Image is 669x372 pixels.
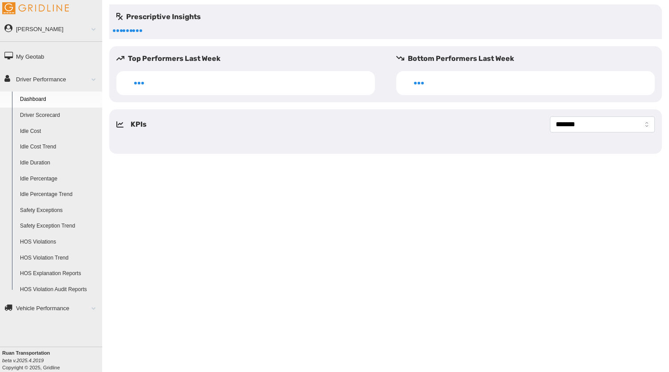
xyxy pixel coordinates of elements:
a: Idle Duration [16,155,102,171]
div: Copyright © 2025, Gridline [2,349,102,371]
h5: KPIs [131,119,147,130]
a: Idle Cost Trend [16,139,102,155]
a: Dashboard [16,92,102,108]
h5: Bottom Performers Last Week [396,53,662,64]
h5: Top Performers Last Week [116,53,382,64]
a: HOS Explanation Reports [16,266,102,282]
a: HOS Violation Audit Reports [16,282,102,298]
a: Safety Exceptions [16,203,102,219]
a: Idle Percentage [16,171,102,187]
a: Safety Exception Trend [16,218,102,234]
a: HOS Violations [16,234,102,250]
b: Ruan Transportation [2,350,50,356]
a: Driver Scorecard [16,108,102,124]
a: Idle Cost [16,124,102,140]
a: Idle Percentage Trend [16,187,102,203]
img: Gridline [2,2,69,14]
h5: Prescriptive Insights [116,12,201,22]
i: beta v.2025.4.2019 [2,358,44,363]
a: HOS Violation Trend [16,250,102,266]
